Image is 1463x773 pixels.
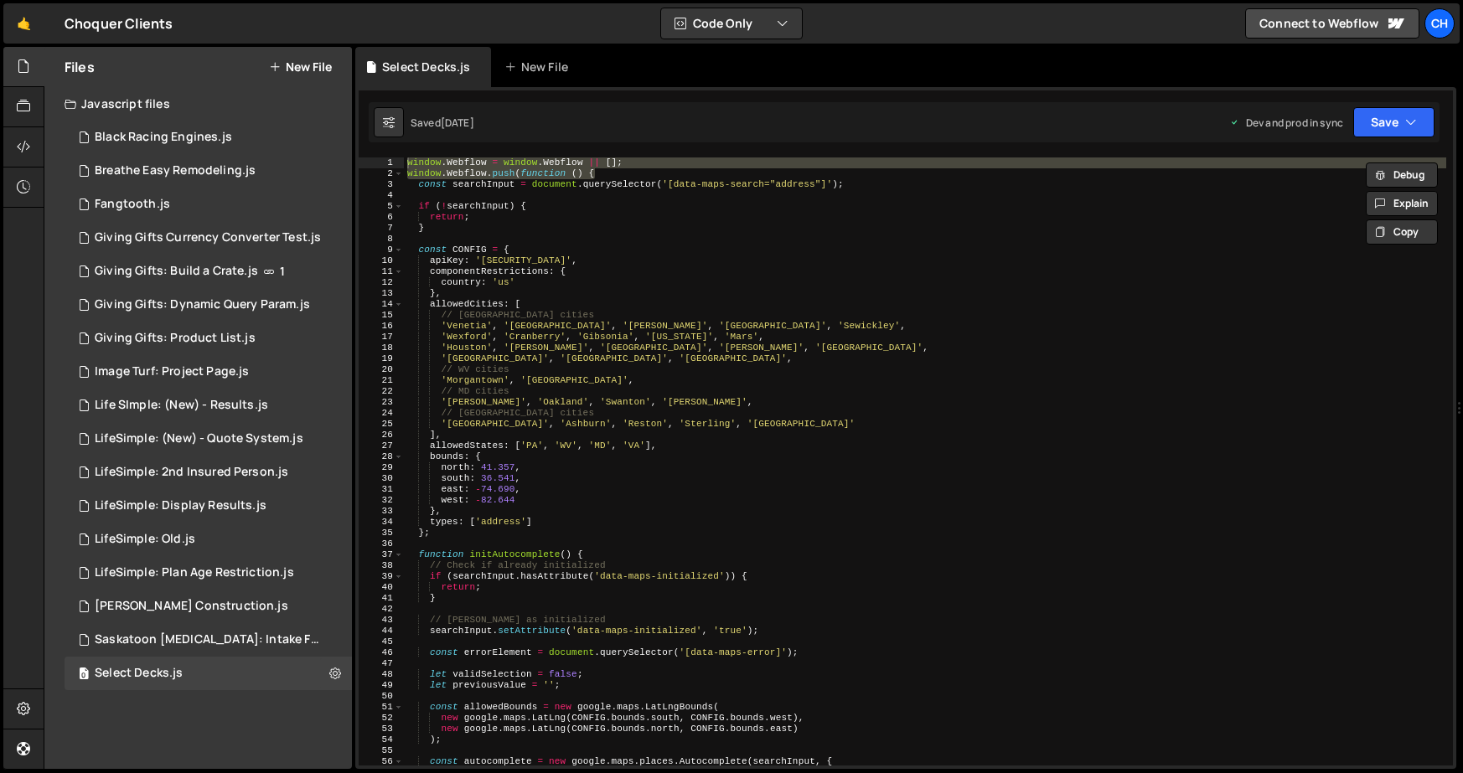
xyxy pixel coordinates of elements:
[269,60,332,74] button: New File
[359,549,404,560] div: 37
[359,386,404,397] div: 22
[1366,191,1438,216] button: Explain
[359,332,404,343] div: 17
[359,473,404,484] div: 30
[95,431,303,446] div: LifeSimple: (New) - Quote System.js
[95,197,170,212] div: Fangtooth.js
[65,221,353,255] div: 6642/17331.js
[95,465,288,480] div: LifeSimple: 2nd Insured Person.js
[441,116,474,130] div: [DATE]
[65,556,352,590] div: 6642/18376.js
[95,565,294,580] div: LifeSimple: Plan Age Restriction.js
[65,590,352,623] div: 6642/36038.js
[359,364,404,375] div: 20
[65,188,352,221] div: 6642/24962.js
[411,116,474,130] div: Saved
[359,212,404,223] div: 6
[359,626,404,636] div: 44
[359,245,404,255] div: 9
[359,560,404,571] div: 38
[359,734,404,745] div: 54
[359,179,404,190] div: 3
[65,456,352,489] div: 6642/19885.js
[359,680,404,691] div: 49
[359,517,404,528] div: 34
[359,168,404,179] div: 2
[359,604,404,615] div: 42
[359,419,404,430] div: 25
[1366,219,1438,245] button: Copy
[65,255,352,288] div: 6642/12828.js
[95,632,326,647] div: Saskatoon [MEDICAL_DATA]: Intake Form.js
[65,389,352,422] div: 6642/21694.js
[65,657,352,690] div: 6642/45108.js
[95,398,268,413] div: Life SImple: (New) - Results.js
[95,532,195,547] div: LifeSimple: Old.js
[382,59,470,75] div: Select Decks.js
[95,264,258,279] div: Giving Gifts: Build a Crate.js
[65,489,352,523] div: 6642/21531.js
[359,255,404,266] div: 10
[359,484,404,495] div: 31
[359,201,404,212] div: 5
[65,623,358,657] div: 6642/12785.js
[504,59,575,75] div: New File
[359,451,404,462] div: 28
[65,355,352,389] div: 6642/18231.js
[359,375,404,386] div: 21
[3,3,44,44] a: 🤙
[65,322,352,355] div: 6642/17178.js
[359,462,404,473] div: 29
[95,666,183,681] div: Select Decks.js
[359,223,404,234] div: 7
[65,154,352,188] div: 6642/39014.js
[359,408,404,419] div: 24
[359,397,404,408] div: 23
[359,593,404,604] div: 41
[95,130,232,145] div: Black Racing Engines.js
[359,636,404,647] div: 45
[359,310,404,321] div: 15
[359,724,404,734] div: 53
[65,13,173,33] div: Choquer Clients
[359,658,404,669] div: 47
[65,422,352,456] div: 6642/21464.js
[359,277,404,288] div: 12
[1424,8,1455,39] a: Ch
[65,523,352,556] div: 6642/21483.js
[359,571,404,582] div: 39
[95,331,256,346] div: Giving Gifts: Product List.js
[359,702,404,713] div: 51
[95,364,249,379] div: Image Turf: Project Page.js
[280,265,285,278] span: 1
[1353,107,1435,137] button: Save
[359,582,404,593] div: 40
[1366,162,1438,188] button: Debug
[359,266,404,277] div: 11
[359,745,404,756] div: 55
[359,495,404,506] div: 32
[65,121,352,154] div: 6642/27391.js
[65,58,95,76] h2: Files
[359,234,404,245] div: 8
[359,288,404,299] div: 13
[95,230,321,245] div: Giving Gifts Currency Converter Test.js
[359,647,404,658] div: 46
[359,756,404,767] div: 56
[359,353,404,364] div: 19
[359,190,404,201] div: 4
[1245,8,1419,39] a: Connect to Webflow
[661,8,802,39] button: Code Only
[359,669,404,680] div: 48
[359,321,404,332] div: 16
[359,506,404,517] div: 33
[359,539,404,549] div: 36
[1229,116,1343,130] div: Dev and prod in sync
[79,668,89,682] span: 0
[95,599,288,614] div: [PERSON_NAME] Construction.js
[95,297,310,312] div: Giving Gifts: Dynamic Query Param.js
[359,713,404,724] div: 52
[359,528,404,539] div: 35
[359,343,404,353] div: 18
